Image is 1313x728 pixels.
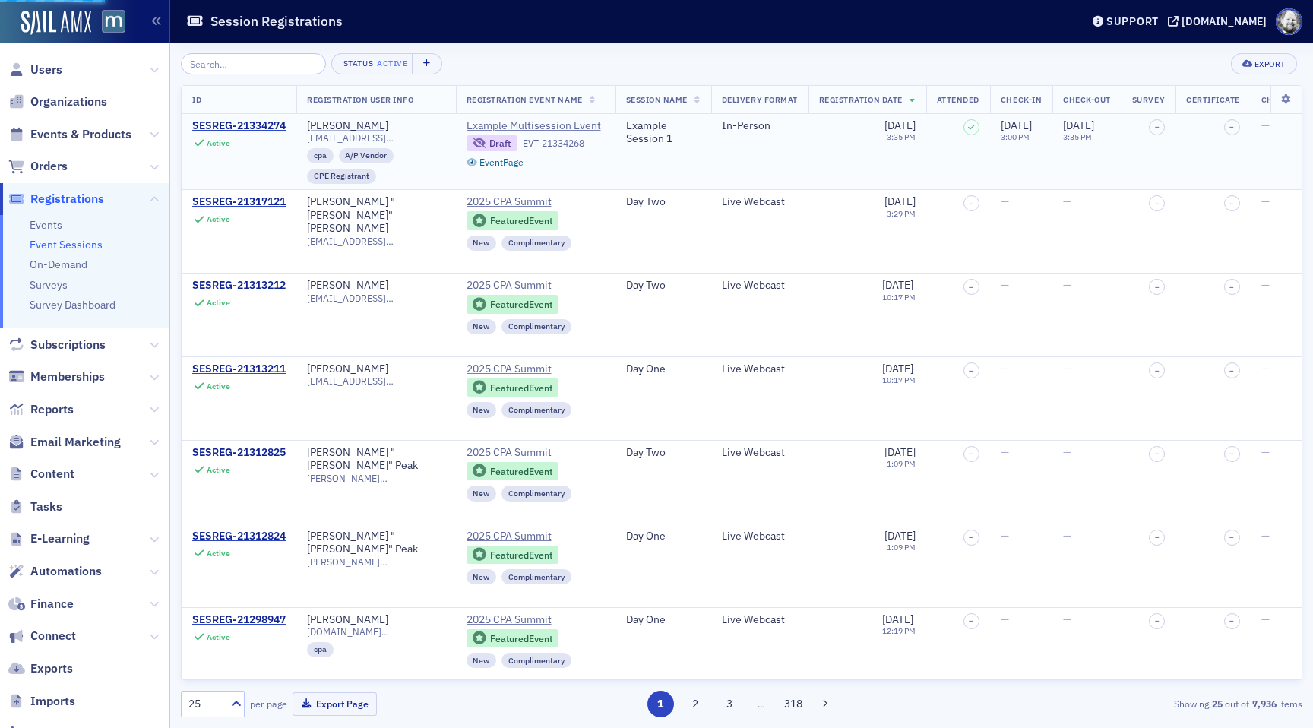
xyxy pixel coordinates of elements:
time: 3:00 PM [1001,131,1030,142]
span: Email Marketing [30,434,121,451]
div: [PERSON_NAME] [307,279,388,293]
div: Active [207,298,230,308]
span: — [1261,362,1270,375]
span: — [1001,445,1009,459]
span: – [969,533,973,542]
div: Live Webcast [722,362,798,376]
span: – [1155,122,1160,131]
input: Search… [181,53,326,74]
a: SESREG-21312824 [192,530,286,543]
span: — [1261,278,1270,292]
div: Day One [626,530,701,543]
span: [DATE] [884,529,916,543]
span: — [1063,278,1071,292]
div: Featured Event [467,295,559,314]
a: 2025 CPA Summit [467,530,605,543]
a: View Homepage [91,10,125,36]
time: 3:29 PM [887,208,916,219]
div: Featured Event [490,635,552,643]
a: Reports [8,401,74,418]
div: Day One [626,613,701,627]
a: SESREG-21312825 [192,446,286,460]
span: [EMAIL_ADDRESS][DOMAIN_NAME] [307,293,445,304]
a: 2025 CPA Summit [467,446,605,460]
a: Events & Products [8,126,131,143]
a: Finance [8,596,74,612]
a: Connect [8,628,76,644]
div: Active [207,138,230,148]
span: – [1229,366,1234,375]
div: Complimentary [501,402,571,417]
div: Status [343,59,375,68]
div: Featured Event [490,300,552,309]
span: 2025 CPA Summit [467,613,605,627]
button: 2 [682,691,708,717]
a: SESREG-21313212 [192,279,286,293]
time: 3:35 PM [887,131,916,142]
div: Featured Event [490,467,552,476]
span: Organizations [30,93,107,110]
div: Day Two [626,195,701,209]
div: Live Webcast [722,279,798,293]
a: Subscriptions [8,337,106,353]
div: Featured Event [490,551,552,559]
span: — [1063,445,1071,459]
span: Reports [30,401,74,418]
button: 1 [647,691,674,717]
div: Showing out of items [939,697,1302,711]
div: Export [1254,60,1286,68]
div: [PERSON_NAME] [307,613,388,627]
a: Example Multisession Event [467,119,605,133]
div: Support [1106,14,1159,28]
span: – [1155,366,1160,375]
a: SESREG-21334274 [192,119,286,133]
div: New [467,236,497,251]
span: Finance [30,596,74,612]
div: Active [207,214,230,224]
span: Orders [30,158,68,175]
a: SESREG-21317121 [192,195,286,209]
button: Export [1231,53,1297,74]
a: Surveys [30,278,68,292]
span: [DATE] [884,445,916,459]
a: Orders [8,158,68,175]
span: Registration Event Name [467,94,583,105]
span: Exports [30,660,73,677]
span: Automations [30,563,102,580]
div: SESREG-21298947 [192,613,286,627]
span: Registration Date [819,94,903,105]
a: Organizations [8,93,107,110]
span: – [1229,449,1234,458]
div: Active [377,59,407,68]
div: SESREG-21313211 [192,362,286,376]
div: Featured Event [467,462,559,481]
a: On-Demand [30,258,87,271]
span: — [1261,612,1270,626]
time: 3:35 PM [1063,131,1092,142]
span: Memberships [30,369,105,385]
span: – [969,449,973,458]
span: — [1001,529,1009,543]
div: CPE Registrant [307,169,376,184]
span: [DOMAIN_NAME][EMAIL_ADDRESS][DOMAIN_NAME] [307,626,445,638]
span: [EMAIL_ADDRESS][DOMAIN_NAME] [307,132,445,144]
div: Featured Event [467,546,559,565]
div: Day One [626,362,701,376]
div: Draft [489,139,511,147]
span: [PERSON_NAME][EMAIL_ADDRESS][DOMAIN_NAME] [307,556,445,568]
span: 2025 CPA Summit [467,195,605,209]
span: Check-Out [1063,94,1111,105]
h1: Session Registrations [210,12,343,30]
span: [DATE] [884,195,916,208]
time: 1:09 PM [887,458,916,469]
a: EventPage [467,157,524,168]
div: Active [207,465,230,475]
span: — [1063,195,1071,208]
span: [DATE] [884,119,916,132]
span: – [1155,199,1160,208]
